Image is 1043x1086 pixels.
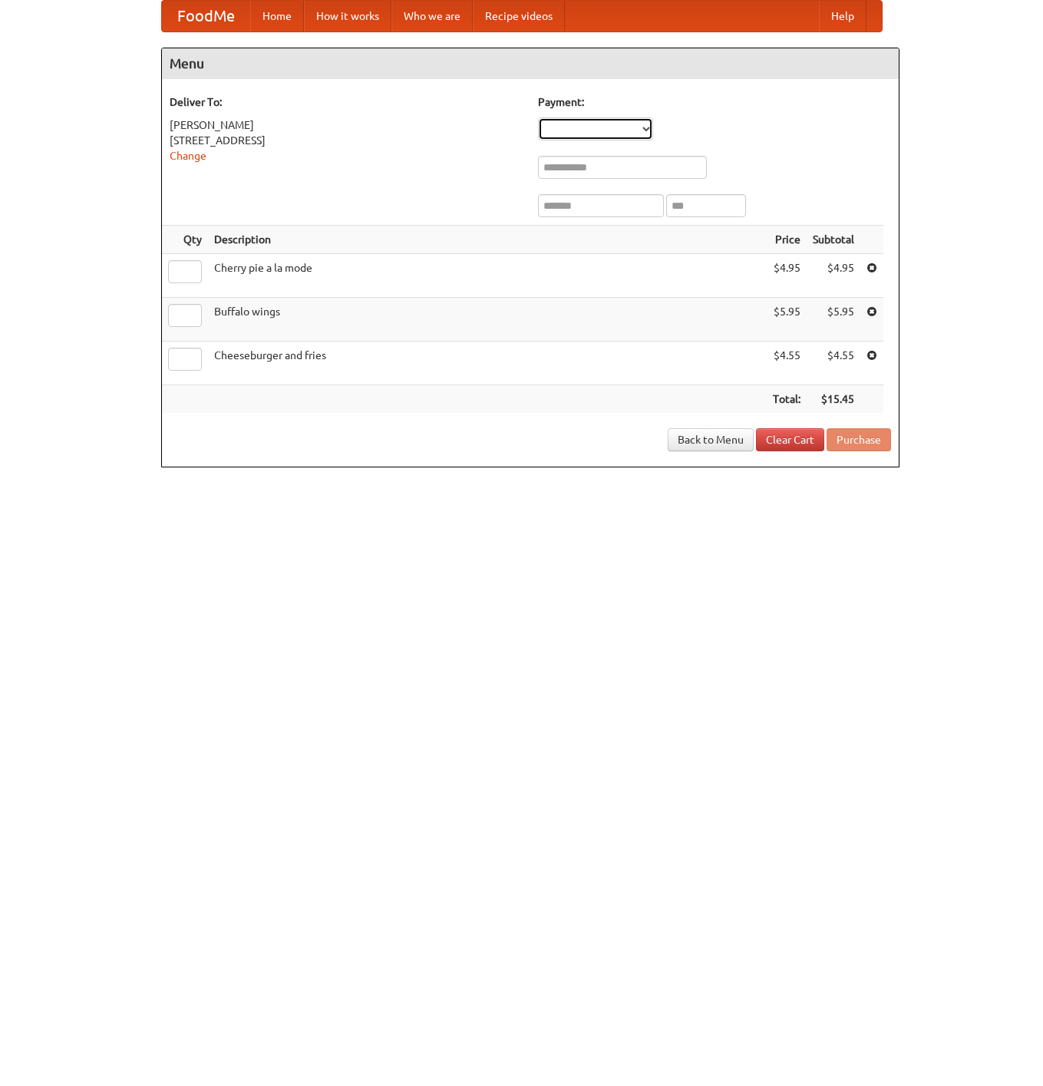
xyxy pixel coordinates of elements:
[767,226,807,254] th: Price
[170,94,523,110] h5: Deliver To:
[170,117,523,133] div: [PERSON_NAME]
[807,226,860,254] th: Subtotal
[807,254,860,298] td: $4.95
[208,298,767,342] td: Buffalo wings
[473,1,565,31] a: Recipe videos
[819,1,866,31] a: Help
[170,150,206,162] a: Change
[767,254,807,298] td: $4.95
[162,48,899,79] h4: Menu
[162,1,250,31] a: FoodMe
[208,254,767,298] td: Cherry pie a la mode
[668,428,754,451] a: Back to Menu
[250,1,304,31] a: Home
[538,94,891,110] h5: Payment:
[807,385,860,414] th: $15.45
[208,226,767,254] th: Description
[827,428,891,451] button: Purchase
[391,1,473,31] a: Who we are
[807,342,860,385] td: $4.55
[807,298,860,342] td: $5.95
[208,342,767,385] td: Cheeseburger and fries
[756,428,824,451] a: Clear Cart
[767,298,807,342] td: $5.95
[170,133,523,148] div: [STREET_ADDRESS]
[304,1,391,31] a: How it works
[767,342,807,385] td: $4.55
[767,385,807,414] th: Total:
[162,226,208,254] th: Qty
